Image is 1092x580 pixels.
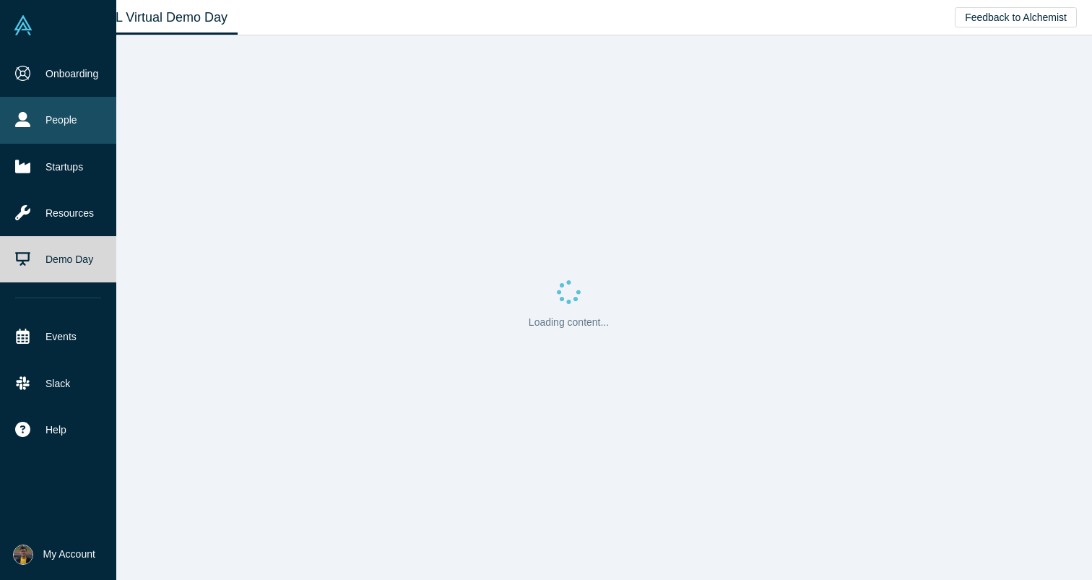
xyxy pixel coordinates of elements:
[529,315,609,330] p: Loading content...
[13,15,33,35] img: Alchemist Vault Logo
[61,1,238,35] a: Class XL Virtual Demo Day
[13,545,33,565] img: Aman Seidakmatov's Account
[43,547,95,562] span: My Account
[13,545,95,565] button: My Account
[955,7,1077,27] button: Feedback to Alchemist
[45,423,66,438] span: Help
